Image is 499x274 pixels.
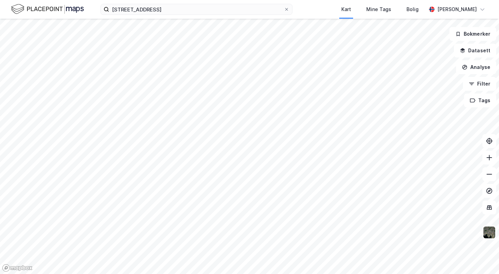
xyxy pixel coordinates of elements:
button: Analyse [456,60,496,74]
button: Datasett [454,44,496,58]
button: Filter [463,77,496,91]
button: Tags [464,94,496,107]
button: Bokmerker [449,27,496,41]
a: Mapbox homepage [2,264,33,272]
div: Kart [341,5,351,14]
img: 9k= [483,226,496,239]
iframe: Chat Widget [464,241,499,274]
div: Bolig [406,5,419,14]
div: Kontrollprogram for chat [464,241,499,274]
img: logo.f888ab2527a4732fd821a326f86c7f29.svg [11,3,84,15]
div: [PERSON_NAME] [437,5,477,14]
div: Mine Tags [366,5,391,14]
input: Søk på adresse, matrikkel, gårdeiere, leietakere eller personer [109,4,284,15]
